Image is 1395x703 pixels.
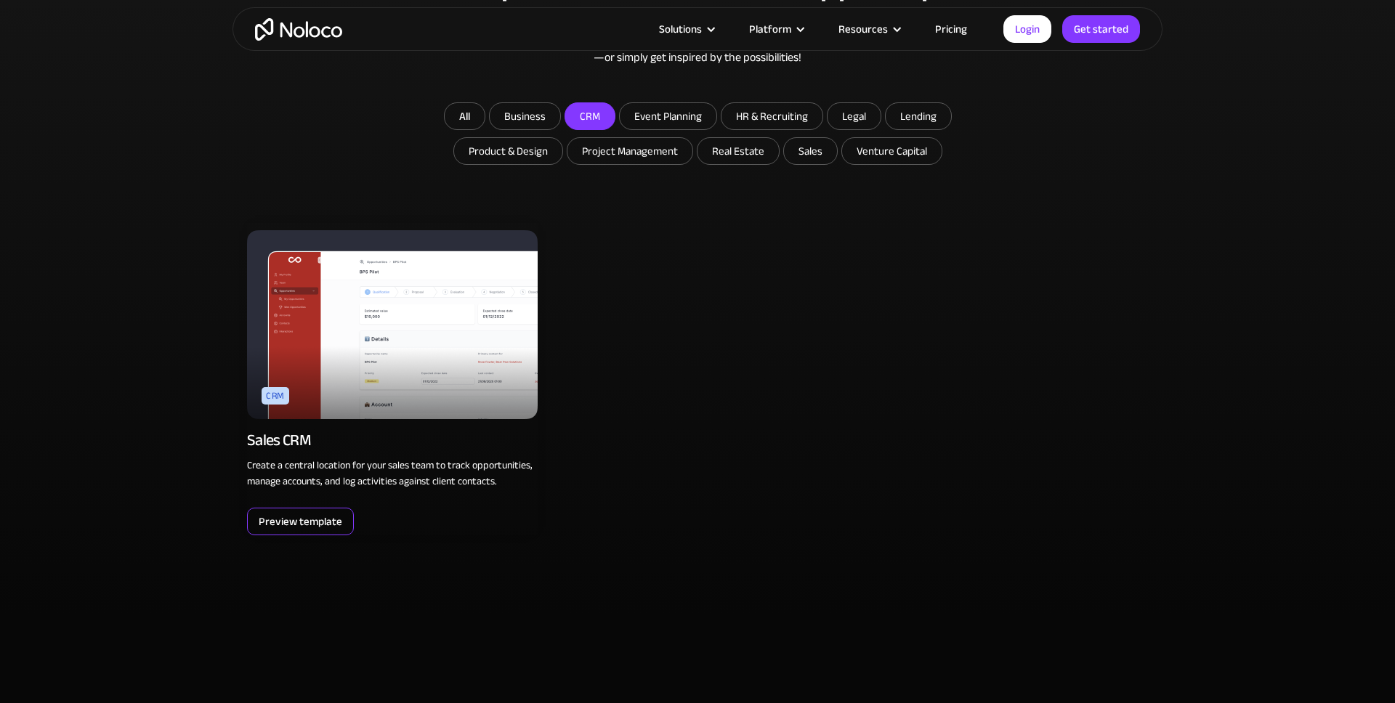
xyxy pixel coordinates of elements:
[407,102,988,168] form: Email Form
[247,430,311,450] div: Sales CRM
[749,20,791,38] div: Platform
[820,20,917,38] div: Resources
[731,20,820,38] div: Platform
[259,512,342,531] div: Preview template
[247,14,1148,66] div: Explore templates for a wide range of business types. Select a template and fully customize it to...
[659,20,702,38] div: Solutions
[255,18,342,41] a: home
[1003,15,1051,43] a: Login
[247,223,538,535] a: CRMSales CRMCreate a central location for your sales team to track opportunities, manage accounts...
[444,102,485,130] a: All
[641,20,731,38] div: Solutions
[262,387,289,405] div: CRM
[838,20,888,38] div: Resources
[917,20,985,38] a: Pricing
[1062,15,1140,43] a: Get started
[247,458,538,489] p: Create a central location for your sales team to track opportunities, manage accounts, and log ac...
